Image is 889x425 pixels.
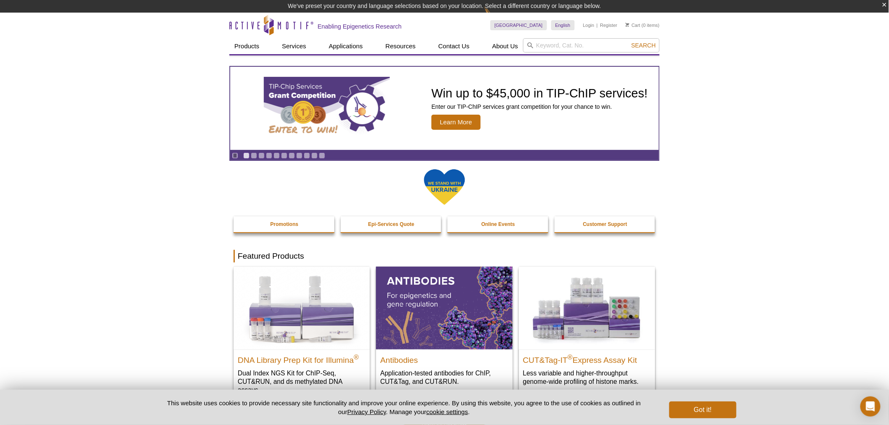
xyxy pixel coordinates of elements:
a: TIP-ChIP Services Grant Competition Win up to $45,000 in TIP-ChIP services! Enter our TIP-ChIP se... [230,67,659,150]
a: Applications [324,38,368,54]
img: Your Cart [626,23,629,27]
a: Go to slide 2 [251,152,257,159]
a: Register [600,22,617,28]
div: Open Intercom Messenger [860,396,881,417]
a: Products [229,38,264,54]
a: Online Events [447,216,549,232]
input: Keyword, Cat. No. [523,38,660,52]
a: Login [583,22,594,28]
a: Go to slide 1 [243,152,250,159]
article: TIP-ChIP Services Grant Competition [230,67,659,150]
a: Go to slide 6 [281,152,287,159]
button: Got it! [669,401,736,418]
a: Go to slide 9 [304,152,310,159]
h2: Win up to $45,000 in TIP-ChIP services! [431,87,648,100]
a: Resources [381,38,421,54]
img: TIP-ChIP Services Grant Competition [264,77,390,140]
li: | [597,20,598,30]
img: DNA Library Prep Kit for Illumina [234,267,370,349]
p: This website uses cookies to provide necessary site functionality and improve your online experie... [153,399,655,416]
h2: CUT&Tag-IT Express Assay Kit [523,352,651,365]
a: Go to slide 4 [266,152,272,159]
h2: DNA Library Prep Kit for Illumina [238,352,366,365]
a: Epi-Services Quote [341,216,442,232]
a: Go to slide 10 [311,152,318,159]
a: DNA Library Prep Kit for Illumina DNA Library Prep Kit for Illumina® Dual Index NGS Kit for ChIP-... [234,267,370,402]
span: Search [631,42,656,49]
a: Go to slide 3 [258,152,265,159]
p: Enter our TIP-ChIP services grant competition for your chance to win. [431,103,648,110]
a: Customer Support [555,216,656,232]
a: Toggle autoplay [232,152,238,159]
span: Learn More [431,115,481,130]
img: Change Here [484,6,507,26]
a: Go to slide 5 [274,152,280,159]
img: All Antibodies [376,267,512,349]
button: Search [629,42,658,49]
p: Less variable and higher-throughput genome-wide profiling of histone marks​. [523,369,651,386]
h2: Enabling Epigenetics Research [318,23,402,30]
a: Promotions [234,216,335,232]
a: Go to slide 7 [289,152,295,159]
li: (0 items) [626,20,660,30]
a: Privacy Policy [347,408,386,415]
p: Dual Index NGS Kit for ChIP-Seq, CUT&RUN, and ds methylated DNA assays. [238,369,366,394]
h2: Antibodies [380,352,508,365]
strong: Online Events [481,221,515,227]
a: English [551,20,575,30]
sup: ® [568,354,573,361]
img: We Stand With Ukraine [423,168,466,206]
h2: Featured Products [234,250,655,262]
button: cookie settings [426,408,468,415]
a: About Us [487,38,523,54]
a: Go to slide 8 [296,152,302,159]
strong: Promotions [270,221,298,227]
a: Contact Us [433,38,474,54]
a: Go to slide 11 [319,152,325,159]
a: Cart [626,22,640,28]
a: [GEOGRAPHIC_DATA] [490,20,547,30]
p: Application-tested antibodies for ChIP, CUT&Tag, and CUT&RUN. [380,369,508,386]
strong: Customer Support [583,221,627,227]
strong: Epi-Services Quote [368,221,414,227]
a: CUT&Tag-IT® Express Assay Kit CUT&Tag-IT®Express Assay Kit Less variable and higher-throughput ge... [519,267,655,394]
img: CUT&Tag-IT® Express Assay Kit [519,267,655,349]
a: Services [277,38,311,54]
sup: ® [354,354,359,361]
a: All Antibodies Antibodies Application-tested antibodies for ChIP, CUT&Tag, and CUT&RUN. [376,267,512,394]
